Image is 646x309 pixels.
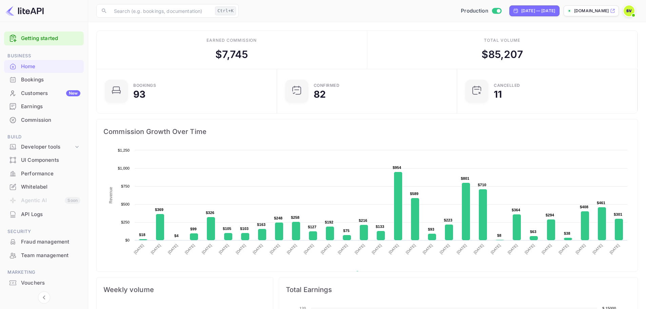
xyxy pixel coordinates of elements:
div: Commission [21,116,80,124]
text: $326 [206,211,214,215]
a: Vouchers [4,276,84,289]
div: Earned commission [207,37,257,43]
div: Fraud management [4,235,84,249]
text: [DATE] [558,243,569,255]
text: Revenue [109,187,113,204]
div: Customers [21,90,80,97]
text: [DATE] [150,243,162,255]
text: [DATE] [541,243,552,255]
text: [DATE] [320,243,332,255]
text: [DATE] [269,243,280,255]
text: $369 [155,208,163,212]
text: $801 [461,176,469,180]
a: UI Components [4,154,84,166]
div: UI Components [21,156,80,164]
text: $1,250 [118,148,130,152]
span: Security [4,228,84,235]
text: $294 [546,213,554,217]
text: $103 [240,227,249,231]
div: 82 [314,90,326,99]
text: $63 [530,230,536,234]
div: Earnings [21,103,80,111]
text: $248 [274,216,282,220]
span: Production [461,7,488,15]
text: [DATE] [609,243,620,255]
div: Team management [21,252,80,259]
text: [DATE] [184,243,196,255]
text: [DATE] [507,243,518,255]
div: Fraud management [21,238,80,246]
div: CANCELLED [494,83,520,88]
div: $ 85,207 [482,47,523,62]
div: Getting started [4,32,84,45]
text: [DATE] [422,243,433,255]
text: [DATE] [405,243,416,255]
text: [DATE] [575,243,586,255]
div: Developer tools [21,143,74,151]
text: [DATE] [235,243,247,255]
text: $301 [614,212,622,216]
text: [DATE] [354,243,366,255]
text: $1,000 [118,166,130,170]
text: $99 [190,227,197,231]
text: [DATE] [252,243,263,255]
text: $127 [308,225,316,229]
div: 93 [133,90,145,99]
div: Performance [4,167,84,180]
a: Commission [4,114,84,126]
a: API Logs [4,208,84,220]
div: Bookings [133,83,156,88]
a: Fraud management [4,235,84,248]
text: $192 [325,220,333,224]
text: $223 [444,218,452,222]
div: UI Components [4,154,84,167]
div: Home [21,63,80,71]
div: Developer tools [4,141,84,153]
div: Bookings [21,76,80,84]
text: $163 [257,223,266,227]
text: [DATE] [388,243,399,255]
img: Staff Travel Staff Travel Voyage [624,5,634,16]
span: Business [4,52,84,60]
text: [DATE] [439,243,450,255]
text: $93 [428,227,434,231]
a: Team management [4,249,84,262]
a: CustomersNew [4,87,84,99]
text: $461 [597,201,605,205]
text: [DATE] [337,243,349,255]
text: $75 [343,229,350,233]
div: Ctrl+K [215,6,236,15]
div: 11 [494,90,502,99]
div: CustomersNew [4,87,84,100]
img: LiteAPI logo [5,5,44,16]
text: [DATE] [473,243,485,255]
text: $4 [174,234,179,238]
div: API Logs [4,208,84,221]
text: [DATE] [592,243,603,255]
div: Whitelabel [4,180,84,194]
text: [DATE] [133,243,144,255]
input: Search (e.g. bookings, documentation) [110,4,212,18]
text: $38 [564,231,570,235]
text: [DATE] [524,243,535,255]
div: [DATE] — [DATE] [521,8,555,14]
a: Home [4,60,84,73]
text: [DATE] [303,243,314,255]
text: Revenue [362,271,379,276]
text: $710 [478,183,486,187]
text: $589 [410,192,418,196]
text: [DATE] [490,243,502,255]
p: [DOMAIN_NAME] [574,8,609,14]
text: $216 [359,218,367,223]
a: Earnings [4,100,84,113]
a: Getting started [21,35,80,42]
div: Vouchers [4,276,84,290]
text: $0 [125,238,130,242]
text: [DATE] [201,243,213,255]
span: Total Earnings [286,284,631,295]
div: Performance [21,170,80,178]
text: $364 [512,208,521,212]
text: $750 [121,184,130,188]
